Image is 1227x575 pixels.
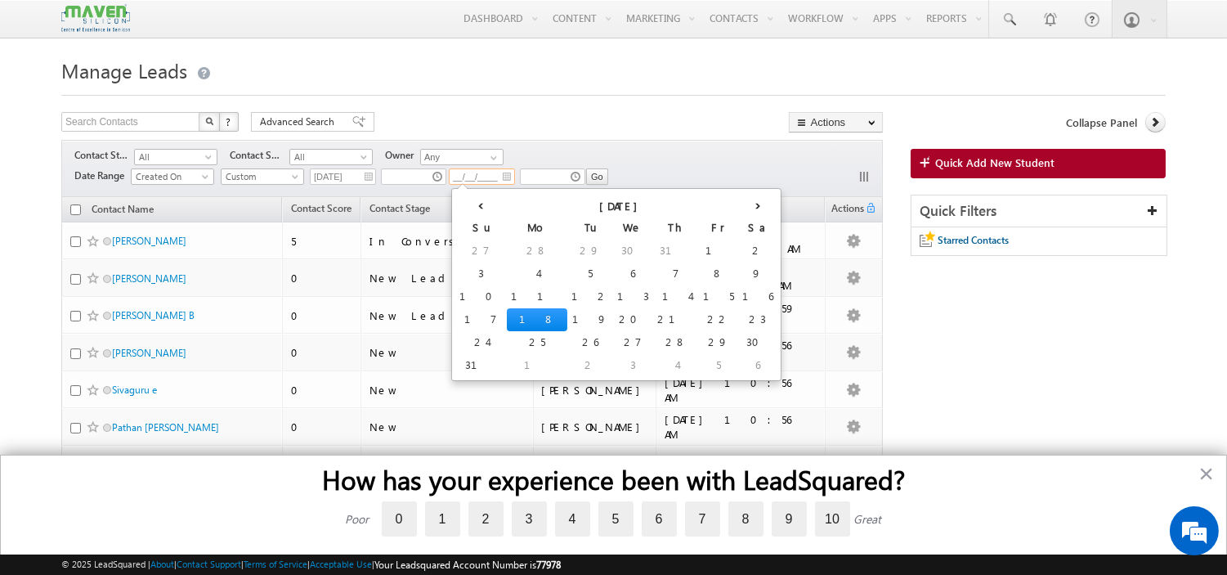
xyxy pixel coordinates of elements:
td: 22 [699,308,738,331]
a: Acceptable Use [310,559,372,569]
td: 14 [653,285,699,308]
a: [PERSON_NAME] B [112,309,195,321]
td: 4 [507,263,567,285]
td: 5 [567,263,613,285]
span: Your Leadsquared Account Number is [374,559,561,571]
td: 10 [455,285,507,308]
div: New [369,383,526,398]
a: Contact Support [177,559,241,569]
td: 1 [507,354,567,377]
td: 8 [699,263,738,285]
div: Quick Filters [911,195,1167,227]
span: Advanced Search [260,115,339,129]
img: Search [205,117,213,125]
label: 9 [772,501,807,537]
span: Starred Contacts [938,234,1009,246]
div: 0 [291,345,353,360]
a: Show All Items [481,150,502,166]
label: 6 [642,501,677,537]
span: Contact Stage [74,148,134,163]
span: © 2025 LeadSquared | | | | | [61,557,561,573]
label: 0 [382,501,417,537]
img: d_60004797649_company_0_60004797649 [28,86,69,107]
td: 12 [567,285,613,308]
span: Collapse Panel [1066,115,1137,130]
div: Minimize live chat window [268,8,307,47]
td: 15 [699,285,738,308]
div: 0 [291,383,353,398]
div: [PERSON_NAME] [542,383,649,398]
label: 2 [468,501,504,537]
span: Owner [385,148,420,163]
th: [DATE] [507,192,738,217]
div: In Conversation [369,234,526,249]
th: Tu [567,217,613,240]
td: 4 [653,354,699,377]
div: 0 [291,308,353,323]
a: Pathan [PERSON_NAME] [112,421,219,433]
div: New Lead [369,271,526,285]
div: New Lead [369,308,526,323]
td: 3 [455,263,507,285]
label: 3 [512,501,547,537]
td: 2 [567,354,613,377]
th: Sa [738,217,777,240]
td: 11 [507,285,567,308]
div: [DATE] 10:56 AM [665,375,817,405]
label: 5 [598,501,634,537]
th: Th [653,217,699,240]
span: Actions [826,200,865,221]
a: Contact Name [83,200,162,222]
a: [PERSON_NAME] [112,272,186,285]
input: Go [586,168,608,185]
div: 0 [291,420,353,434]
button: Close [1198,460,1214,487]
label: 1 [425,501,460,537]
td: 2 [738,240,777,263]
td: 31 [455,354,507,377]
div: New [369,345,526,360]
div: New [369,420,526,434]
th: Fr [699,217,738,240]
td: 23 [738,308,777,331]
span: Contact Source [230,148,289,163]
a: [PERSON_NAME] [112,347,186,359]
button: Actions [789,112,883,133]
div: [DATE] 10:56 AM [665,412,817,442]
span: ? [226,115,233,128]
td: 17 [455,308,507,331]
td: 19 [567,308,613,331]
td: 27 [455,240,507,263]
a: Terms of Service [244,559,307,569]
h2: How has your experience been with LeadSquared? [34,464,1193,495]
td: 28 [653,331,699,354]
a: [PERSON_NAME] [112,235,186,247]
div: 0 [291,271,353,285]
span: 77978 [536,559,561,571]
td: 31 [653,240,699,263]
td: 16 [738,285,777,308]
td: 28 [507,240,567,263]
td: 3 [613,354,653,377]
span: Custom [222,169,299,184]
td: 24 [455,331,507,354]
span: Created On [132,169,209,184]
th: › [738,192,777,217]
img: Custom Logo [61,4,130,33]
span: All [290,150,368,164]
td: 27 [613,331,653,354]
td: 29 [567,240,613,263]
span: Date Range [74,168,131,183]
th: Mo [507,217,567,240]
td: 7 [653,263,699,285]
label: 4 [555,501,590,537]
a: About [150,559,174,569]
textarea: Type your message and click 'Submit' [21,151,298,437]
td: 30 [613,240,653,263]
span: Contact Score [291,202,352,214]
label: 10 [815,501,850,537]
td: 18 [507,308,567,331]
div: Great [854,511,882,527]
td: 6 [738,354,777,377]
div: [PERSON_NAME] [542,420,649,434]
